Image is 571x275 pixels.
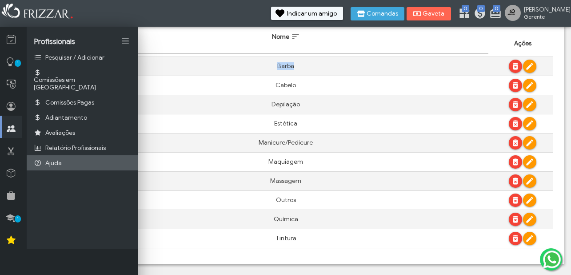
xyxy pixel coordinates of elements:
[79,133,493,152] td: Manicure/Pedicure
[45,114,87,121] span: Adiantamento
[27,110,138,125] a: Adiantamento
[79,57,493,76] td: Barba
[515,232,516,245] span: Excluir
[524,13,564,20] span: Gerente
[271,7,343,20] button: Indicar um amigo
[523,60,536,73] button: Editar
[523,155,536,169] button: Editar
[15,215,21,222] span: 1
[45,129,75,137] span: Avaliações
[523,117,536,130] button: Editar
[493,30,553,57] th: Ações
[45,159,62,167] span: Ajuda
[493,5,500,12] span: 0
[523,79,536,92] button: Editar
[34,37,75,46] span: Profissionais
[79,76,493,95] td: Cabelo
[27,155,138,170] a: Ajuda
[509,194,522,207] button: Excluir
[474,7,483,21] a: 0
[79,95,493,114] td: Depilação
[524,6,564,13] span: [PERSON_NAME]
[523,194,536,207] button: Editar
[529,194,530,207] span: Editar
[529,232,530,245] span: Editar
[529,79,530,92] span: Editar
[529,136,530,150] span: Editar
[27,95,138,110] a: Comissões Pagas
[79,171,493,190] td: Massagem
[515,79,516,92] span: Excluir
[509,117,522,130] button: Excluir
[529,117,530,130] span: Editar
[509,174,522,188] button: Excluir
[351,7,404,20] button: Comandas
[79,190,493,210] td: Outros
[27,140,138,155] a: Relatório Profissionais
[509,60,522,73] button: Excluir
[489,7,498,21] a: 0
[79,114,493,133] td: Estética
[515,194,516,207] span: Excluir
[529,98,530,111] span: Editar
[523,174,536,188] button: Editar
[462,5,469,12] span: 0
[515,117,516,130] span: Excluir
[407,7,451,20] button: Gaveta
[514,40,531,47] span: Ações
[287,11,337,17] span: Indicar um amigo
[509,136,522,150] button: Excluir
[541,249,563,270] img: whatsapp.png
[523,98,536,111] button: Editar
[27,125,138,140] a: Avaliações
[509,232,522,245] button: Excluir
[505,5,567,23] a: [PERSON_NAME] Gerente
[515,136,516,150] span: Excluir
[523,232,536,245] button: Editar
[45,144,106,152] span: Relatório Profissionais
[79,210,493,229] td: Química
[515,213,516,226] span: Excluir
[529,174,530,188] span: Editar
[27,50,138,65] a: Pesquisar / Adicionar
[515,155,516,169] span: Excluir
[45,99,94,106] span: Comissões Pagas
[79,30,493,57] th: Nome: activate to sort column ascending
[509,98,522,111] button: Excluir
[523,213,536,226] button: Editar
[509,79,522,92] button: Excluir
[34,76,131,91] span: Comissões em [GEOGRAPHIC_DATA]
[15,60,21,67] span: 1
[529,155,530,169] span: Editar
[523,136,536,150] button: Editar
[515,60,516,73] span: Excluir
[367,11,398,17] span: Comandas
[79,152,493,171] td: Maquiagem
[272,33,289,40] span: Nome
[45,54,104,61] span: Pesquisar / Adicionar
[477,5,485,12] span: 0
[509,213,522,226] button: Excluir
[79,229,493,248] td: Tintura
[515,174,516,188] span: Excluir
[423,11,445,17] span: Gaveta
[515,98,516,111] span: Excluir
[509,155,522,169] button: Excluir
[458,7,467,21] a: 0
[529,60,530,73] span: Editar
[27,65,138,95] a: Comissões em [GEOGRAPHIC_DATA]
